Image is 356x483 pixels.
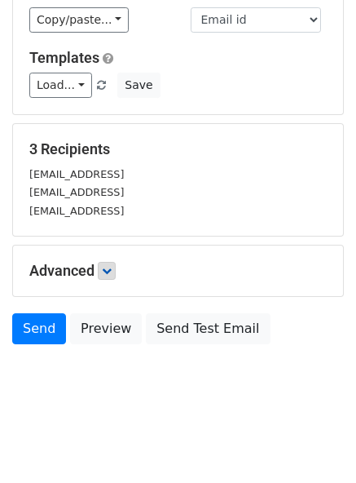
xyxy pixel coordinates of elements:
[29,262,327,280] h5: Advanced
[29,140,327,158] h5: 3 Recipients
[29,49,99,66] a: Templates
[29,7,129,33] a: Copy/paste...
[117,73,160,98] button: Save
[29,73,92,98] a: Load...
[275,405,356,483] iframe: Chat Widget
[12,313,66,344] a: Send
[29,168,124,180] small: [EMAIL_ADDRESS]
[146,313,270,344] a: Send Test Email
[29,186,124,198] small: [EMAIL_ADDRESS]
[70,313,142,344] a: Preview
[29,205,124,217] small: [EMAIL_ADDRESS]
